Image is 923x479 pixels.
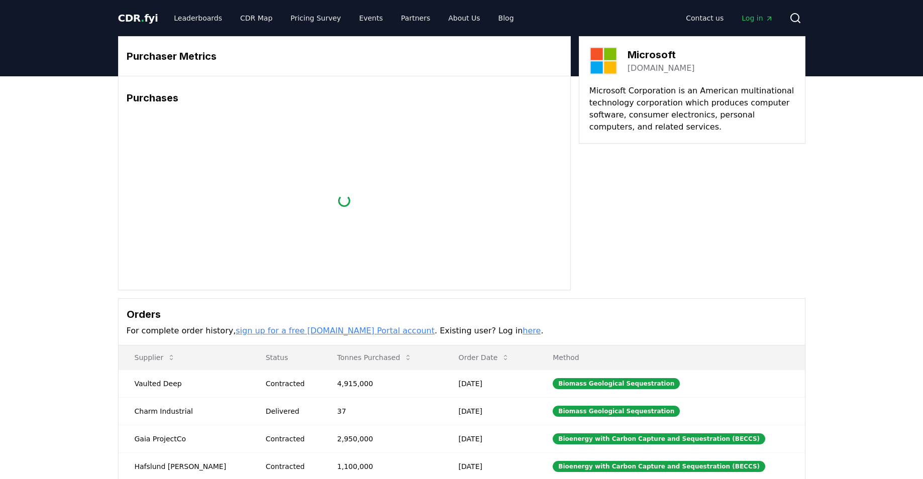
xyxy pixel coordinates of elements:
div: Contracted [266,434,313,444]
a: Pricing Survey [282,9,349,27]
h3: Purchases [127,90,562,105]
a: CDR Map [232,9,280,27]
a: Blog [490,9,522,27]
div: Delivered [266,406,313,416]
div: loading [336,193,352,209]
p: Microsoft Corporation is an American multinational technology corporation which produces computer... [589,85,795,133]
button: Supplier [127,347,184,368]
td: 2,950,000 [321,425,443,452]
a: Contact us [678,9,732,27]
h3: Microsoft [628,47,695,62]
h3: Purchaser Metrics [127,49,562,64]
td: Gaia ProjectCo [119,425,250,452]
nav: Main [678,9,781,27]
td: [DATE] [443,397,537,425]
a: Events [351,9,391,27]
a: CDR.fyi [118,11,158,25]
a: Log in [734,9,781,27]
td: Vaulted Deep [119,370,250,397]
span: Log in [742,13,773,23]
td: Charm Industrial [119,397,250,425]
div: Bioenergy with Carbon Capture and Sequestration (BECCS) [553,433,765,444]
div: Biomass Geological Sequestration [553,406,680,417]
td: [DATE] [443,425,537,452]
a: Partners [393,9,438,27]
a: sign up for a free [DOMAIN_NAME] Portal account [236,326,435,335]
td: 37 [321,397,443,425]
p: Method [545,352,796,363]
button: Order Date [451,347,518,368]
button: Tonnes Purchased [329,347,420,368]
img: Microsoft-logo [589,47,618,75]
nav: Main [166,9,522,27]
a: About Us [440,9,488,27]
span: . [141,12,144,24]
a: Leaderboards [166,9,230,27]
a: [DOMAIN_NAME] [628,62,695,74]
span: CDR fyi [118,12,158,24]
a: here [523,326,541,335]
div: Bioenergy with Carbon Capture and Sequestration (BECCS) [553,461,765,472]
div: Biomass Geological Sequestration [553,378,680,389]
div: Contracted [266,461,313,471]
td: [DATE] [443,370,537,397]
h3: Orders [127,307,797,322]
div: Contracted [266,379,313,389]
p: For complete order history, . Existing user? Log in . [127,325,797,337]
td: 4,915,000 [321,370,443,397]
p: Status [258,352,313,363]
